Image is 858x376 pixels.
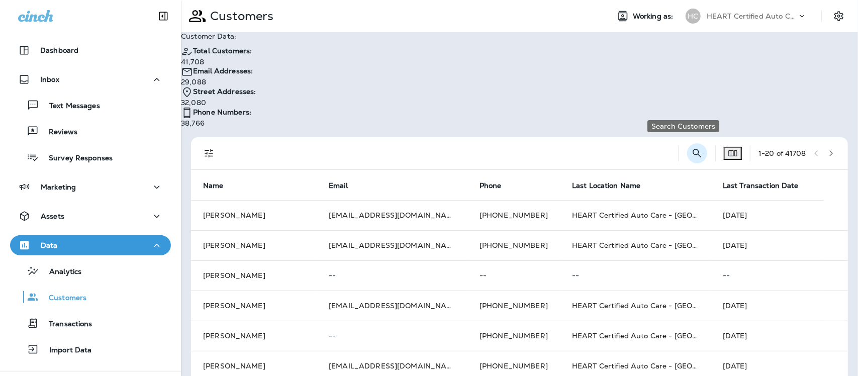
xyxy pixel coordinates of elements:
[41,212,64,220] p: Assets
[10,121,171,142] button: Reviews
[467,230,560,260] td: [PHONE_NUMBER]
[723,271,836,279] p: --
[10,177,171,197] button: Marketing
[329,332,455,340] p: --
[329,181,348,190] span: Email
[758,149,806,157] div: 1 - 20 of 41708
[572,211,752,220] span: HEART Certified Auto Care - [GEOGRAPHIC_DATA]
[10,95,171,116] button: Text Messages
[39,320,92,329] p: Transactions
[707,12,797,20] p: HEART Certified Auto Care
[39,267,81,277] p: Analytics
[193,66,253,75] span: Email Addresses:
[572,361,752,370] span: HEART Certified Auto Care - [GEOGRAPHIC_DATA]
[181,32,256,40] p: Customer Data:
[10,69,171,89] button: Inbox
[149,6,177,26] button: Collapse Sidebar
[191,321,317,351] td: [PERSON_NAME]
[191,260,317,291] td: [PERSON_NAME]
[830,7,848,25] button: Settings
[467,291,560,321] td: [PHONE_NUMBER]
[10,206,171,226] button: Assets
[181,119,256,127] p: 38,766
[10,339,171,360] button: Import Data
[572,181,641,190] span: Last Location Name
[40,46,78,54] p: Dashboard
[711,230,848,260] td: [DATE]
[39,154,113,163] p: Survey Responses
[199,143,219,163] button: Filters
[711,321,848,351] td: [DATE]
[193,46,252,55] span: Total Customers:
[41,241,58,249] p: Data
[480,181,515,190] span: Phone
[191,230,317,260] td: [PERSON_NAME]
[206,9,273,24] p: Customers
[329,181,361,190] span: Email
[40,75,59,83] p: Inbox
[181,99,256,107] p: 32,080
[686,9,701,24] div: HC
[480,181,502,190] span: Phone
[203,181,237,190] span: Name
[317,200,467,230] td: [EMAIL_ADDRESS][DOMAIN_NAME]
[10,287,171,308] button: Customers
[329,271,455,279] p: --
[181,58,256,66] p: 41,708
[480,271,548,279] p: --
[10,147,171,168] button: Survey Responses
[711,291,848,321] td: [DATE]
[572,331,752,340] span: HEART Certified Auto Care - [GEOGRAPHIC_DATA]
[203,181,224,190] span: Name
[467,200,560,230] td: [PHONE_NUMBER]
[647,120,719,132] div: Search Customers
[572,241,752,250] span: HEART Certified Auto Care - [GEOGRAPHIC_DATA]
[191,200,317,230] td: [PERSON_NAME]
[193,87,256,96] span: Street Addresses:
[39,346,92,355] p: Import Data
[572,301,752,310] span: HEART Certified Auto Care - [GEOGRAPHIC_DATA]
[724,147,742,160] button: Edit Fields
[317,230,467,260] td: [EMAIL_ADDRESS][DOMAIN_NAME]
[572,271,699,279] p: --
[723,181,799,190] span: Last Transaction Date
[181,78,256,86] p: 29,088
[10,260,171,281] button: Analytics
[10,235,171,255] button: Data
[191,291,317,321] td: [PERSON_NAME]
[39,128,77,137] p: Reviews
[711,200,848,230] td: [DATE]
[10,40,171,60] button: Dashboard
[41,183,76,191] p: Marketing
[633,12,676,21] span: Working as:
[687,143,707,163] button: Search Customers
[39,294,86,303] p: Customers
[39,102,100,111] p: Text Messages
[317,291,467,321] td: [EMAIL_ADDRESS][DOMAIN_NAME]
[723,181,812,190] span: Last Transaction Date
[572,181,654,190] span: Last Location Name
[193,108,251,117] span: Phone Numbers:
[467,321,560,351] td: [PHONE_NUMBER]
[10,313,171,334] button: Transactions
